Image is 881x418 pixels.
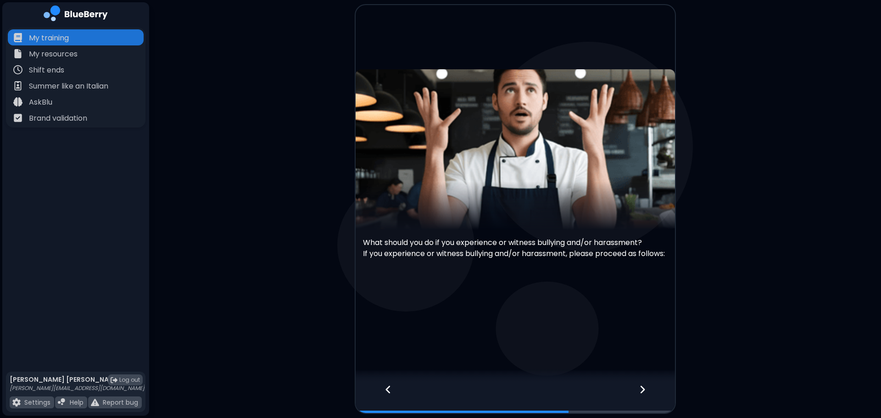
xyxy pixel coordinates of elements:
img: file icon [13,49,22,58]
p: AskBlu [29,97,52,108]
img: file icon [13,113,22,123]
p: Brand validation [29,113,87,124]
img: file icon [13,97,22,106]
p: Summer like an Italian [29,81,108,92]
p: What should you do if you experience or witness bullying and/or harassment? [363,237,668,248]
span: Log out [119,376,140,384]
img: logout [111,377,117,384]
p: [PERSON_NAME] [PERSON_NAME] [10,375,145,384]
img: file icon [12,398,21,407]
p: My resources [29,49,78,60]
p: Shift ends [29,65,64,76]
p: [PERSON_NAME][EMAIL_ADDRESS][DOMAIN_NAME] [10,385,145,392]
img: file icon [13,65,22,74]
p: My training [29,33,69,44]
p: Help [70,398,84,407]
img: file icon [13,81,22,90]
img: file icon [13,33,22,42]
p: Settings [24,398,50,407]
img: video thumbnail [356,69,675,230]
img: file icon [91,398,99,407]
img: file icon [58,398,66,407]
p: Report bug [103,398,138,407]
p: If you experience or witness bullying and/or harassment, please proceed as follows: [363,248,668,259]
img: company logo [44,6,108,24]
